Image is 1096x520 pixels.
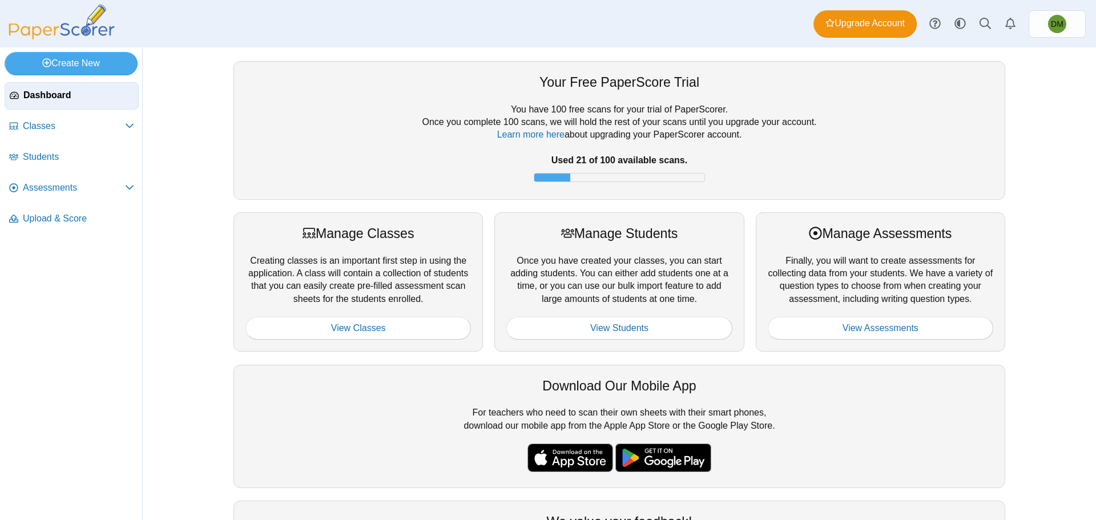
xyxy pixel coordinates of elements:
span: Domenic Mariani [1051,20,1063,28]
span: Dashboard [23,89,134,102]
img: apple-store-badge.svg [527,444,613,472]
div: Creating classes is an important first step in using the application. A class will contain a coll... [233,212,483,352]
a: Create New [5,52,138,75]
img: PaperScorer [5,5,119,39]
a: Assessments [5,175,139,202]
a: View Classes [245,317,471,340]
div: For teachers who need to scan their own sheets with their smart phones, download our mobile app f... [233,365,1005,488]
b: Used 21 of 100 available scans. [551,155,687,165]
span: Domenic Mariani [1048,15,1066,33]
div: Your Free PaperScore Trial [245,73,993,91]
div: Download Our Mobile App [245,377,993,395]
div: You have 100 free scans for your trial of PaperScorer. Once you complete 100 scans, we will hold ... [245,103,993,188]
div: Manage Classes [245,224,471,243]
img: google-play-badge.png [615,444,711,472]
a: Domenic Mariani [1029,10,1086,38]
a: Upload & Score [5,205,139,233]
a: Learn more here [497,130,565,139]
a: Dashboard [5,82,139,110]
a: Alerts [998,11,1023,37]
div: Manage Students [506,224,732,243]
span: Classes [23,120,125,132]
div: Finally, you will want to create assessments for collecting data from your students. We have a va... [756,212,1005,352]
span: Upgrade Account [825,17,905,30]
div: Manage Assessments [768,224,993,243]
span: Students [23,151,134,163]
a: Upgrade Account [813,10,917,38]
a: Students [5,144,139,171]
div: Once you have created your classes, you can start adding students. You can either add students on... [494,212,744,352]
a: View Assessments [768,317,993,340]
span: Assessments [23,182,125,194]
span: Upload & Score [23,212,134,225]
a: PaperScorer [5,31,119,41]
a: View Students [506,317,732,340]
a: Classes [5,113,139,140]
